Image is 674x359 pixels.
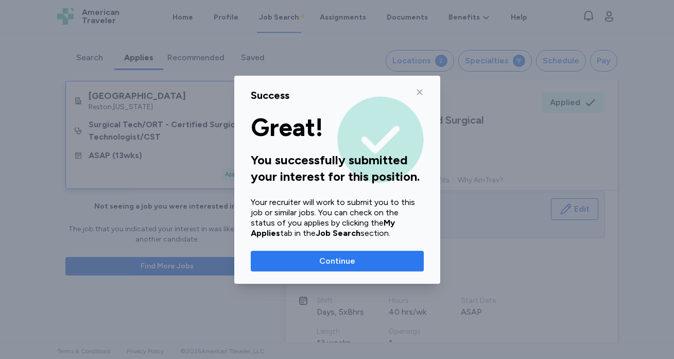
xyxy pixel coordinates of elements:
[319,255,355,267] span: Continue
[251,218,395,238] strong: My Applies
[251,152,424,185] div: You successfully submitted your interest for this position.
[251,115,424,140] div: Great!
[316,228,360,238] strong: Job Search
[251,251,424,271] button: Continue
[251,197,424,238] div: Your recruiter will work to submit you to this job or similar jobs. You can check on the status o...
[251,88,289,102] div: Success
